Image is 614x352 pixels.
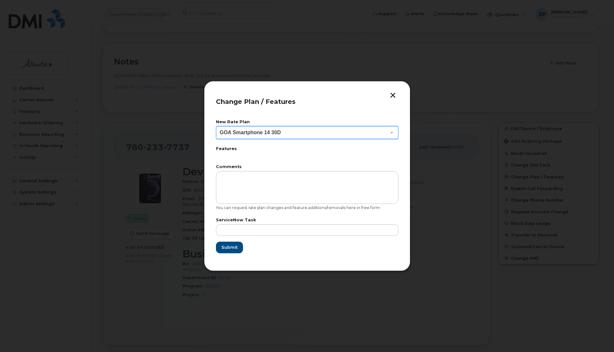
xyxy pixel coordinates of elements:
label: ServiceNow Task [216,218,398,222]
label: Features [216,147,398,151]
div: You can request rate plan changes and feature additions/removals here in free form [216,205,398,210]
label: New Rate Plan [216,120,398,124]
span: Change Plan / Features [216,98,296,106]
button: Submit [216,242,243,253]
label: Comments [216,165,398,169]
span: Submit [221,244,238,250]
